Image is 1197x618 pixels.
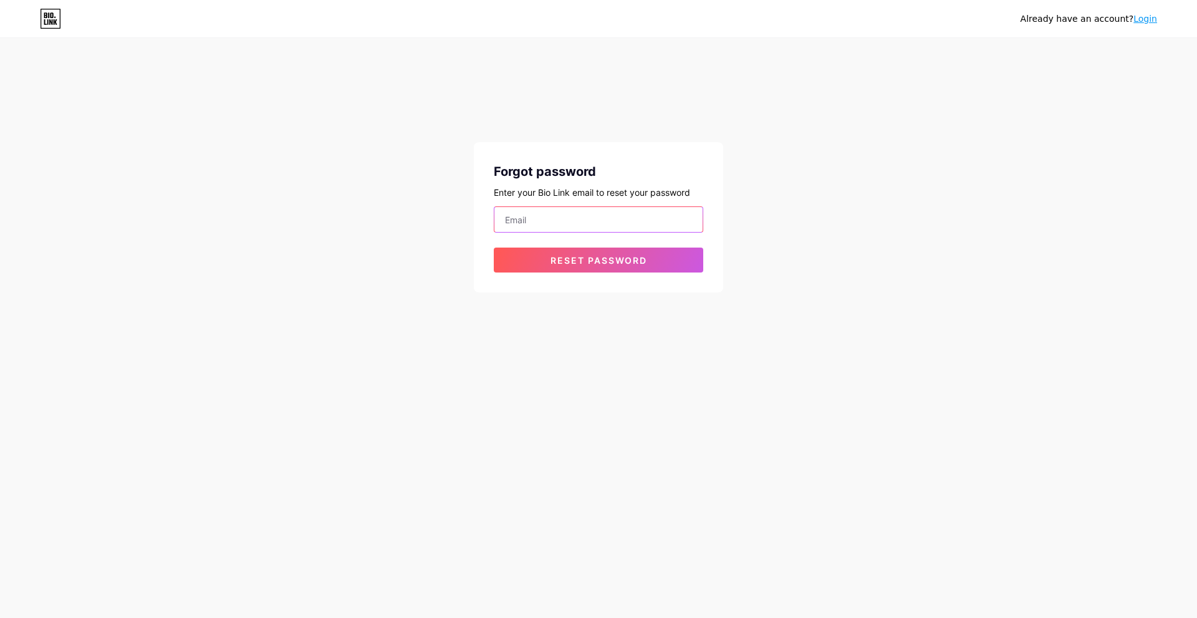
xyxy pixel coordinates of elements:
[1133,14,1157,24] a: Login
[1021,12,1157,26] div: Already have an account?
[550,255,647,266] span: Reset password
[494,186,703,199] div: Enter your Bio Link email to reset your password
[494,248,703,273] button: Reset password
[494,162,703,181] div: Forgot password
[494,207,703,232] input: Email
